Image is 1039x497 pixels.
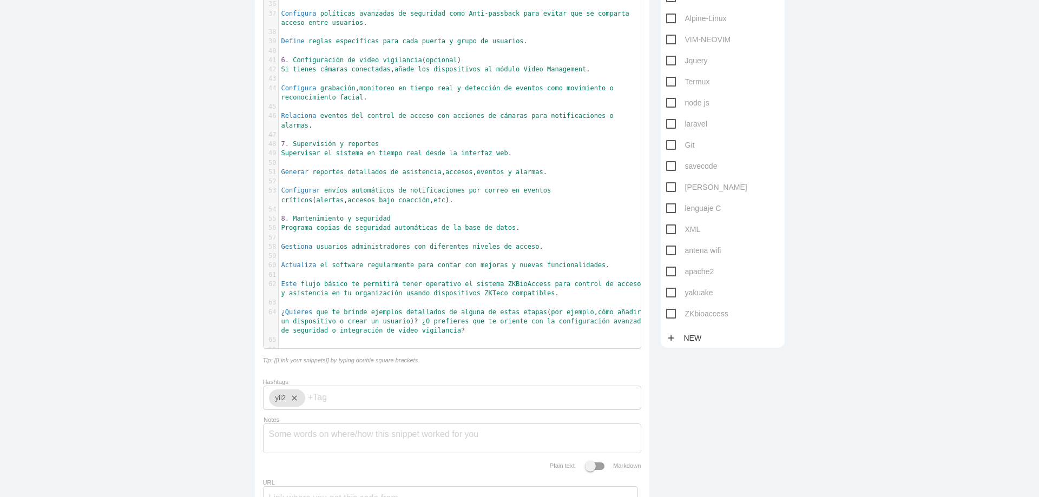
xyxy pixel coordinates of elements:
[410,84,433,92] span: tiempo
[264,65,278,74] div: 42
[301,280,320,288] span: flujo
[264,28,278,37] div: 38
[281,243,313,250] span: Gestiona
[512,261,516,269] span: y
[461,327,465,334] span: ?
[367,261,414,269] span: regularmente
[293,65,316,73] span: tienes
[281,140,289,148] span: 7.
[559,317,610,325] span: configuración
[281,196,313,204] span: críticos
[453,112,485,120] span: acciones
[264,214,278,223] div: 55
[496,224,516,231] span: datos
[344,224,351,231] span: de
[293,327,328,334] span: seguridad
[586,10,594,17] span: se
[308,19,328,26] span: entre
[555,280,570,288] span: para
[666,202,721,215] span: lenguaje C
[264,111,278,121] div: 46
[489,10,520,17] span: passback
[492,37,524,45] span: usuarios
[308,386,373,409] input: +Tag
[317,224,340,231] span: copias
[281,280,297,288] span: Este
[410,112,433,120] span: acceso
[264,9,278,18] div: 37
[383,37,398,45] span: para
[422,317,430,325] span: ¿O
[606,280,613,288] span: de
[500,317,528,325] span: oriente
[281,243,543,250] span: .
[356,224,391,231] span: seguridad
[281,168,548,176] span: , , .
[371,317,379,325] span: un
[356,215,391,222] span: seguridad
[438,261,461,269] span: contar
[398,196,430,204] span: coacción
[320,112,348,120] span: eventos
[332,19,363,26] span: usuarios
[524,10,540,17] span: para
[496,65,519,73] span: módulo
[567,308,594,316] span: ejemplo
[281,10,633,26] span: .
[281,37,528,45] span: .
[387,327,394,334] span: de
[433,196,445,204] span: etc
[332,308,339,316] span: te
[398,10,406,17] span: de
[422,37,445,45] span: puerta
[438,84,453,92] span: real
[406,149,422,157] span: real
[524,187,551,194] span: eventos
[550,462,641,469] label: Plain text Markdown
[281,261,317,269] span: Actualiza
[264,102,278,111] div: 45
[263,357,418,363] i: Tip: [[Link your snippets]] by typing double square brackets
[418,261,433,269] span: para
[281,65,289,73] span: Si
[508,280,551,288] span: ZKBioAccess
[414,317,418,325] span: ?
[264,140,278,149] div: 48
[383,317,410,325] span: usuario
[508,168,512,176] span: y
[461,308,484,316] span: alguna
[359,10,394,17] span: avanzadas
[264,37,278,46] div: 39
[264,233,278,242] div: 57
[398,327,418,334] span: video
[410,187,465,194] span: notificaciones
[347,140,379,148] span: reportes
[403,280,422,288] span: tener
[281,94,336,101] span: reconocimiento
[449,10,465,17] span: como
[352,243,410,250] span: administradores
[281,10,317,17] span: Configura
[264,149,278,158] div: 49
[289,289,328,297] span: asistencia
[264,308,278,317] div: 64
[465,224,481,231] span: base
[264,56,278,65] div: 41
[484,224,492,231] span: de
[426,56,457,64] span: opcional
[347,168,386,176] span: detallados
[281,84,317,92] span: Configura
[281,215,289,222] span: 8.
[263,379,288,385] label: Hashtags
[666,138,695,152] span: Git
[264,186,278,195] div: 53
[547,261,606,269] span: funcionalidades
[293,215,344,222] span: Mantenimiento
[489,308,496,316] span: de
[281,19,305,26] span: acceso
[426,280,461,288] span: operativo
[281,280,645,297] span: .
[367,112,395,120] span: control
[264,223,278,233] div: 56
[461,149,492,157] span: interfaz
